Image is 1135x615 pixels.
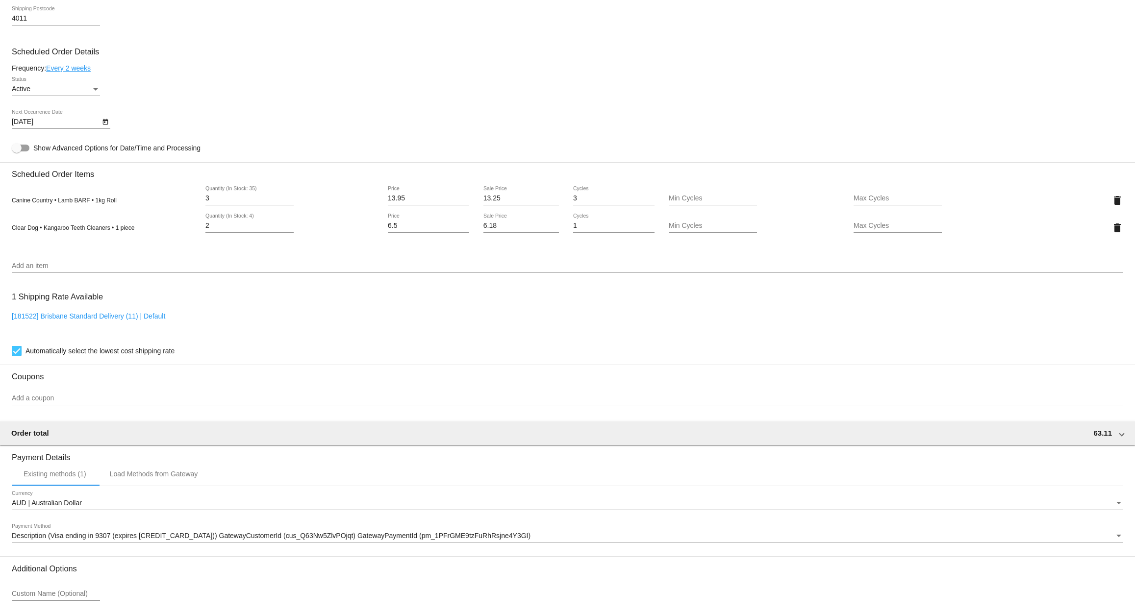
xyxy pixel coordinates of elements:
[110,470,198,478] div: Load Methods from Gateway
[483,195,559,202] input: Sale Price
[1093,429,1112,437] span: 63.11
[205,195,294,202] input: Quantity (In Stock: 35)
[12,15,100,23] input: Shipping Postcode
[12,85,30,93] span: Active
[573,195,655,202] input: Cycles
[11,429,49,437] span: Order total
[12,499,1123,507] mat-select: Currency
[12,394,1123,402] input: Add a coupon
[573,222,655,230] input: Cycles
[12,47,1123,56] h3: Scheduled Order Details
[669,222,757,230] input: Min Cycles
[12,499,82,507] span: AUD | Australian Dollar
[12,64,1123,72] div: Frequency:
[12,262,1123,270] input: Add an item
[12,365,1123,381] h3: Coupons
[12,532,1123,540] mat-select: Payment Method
[25,345,175,357] span: Automatically select the lowest cost shipping rate
[388,222,469,230] input: Price
[854,195,942,202] input: Max Cycles
[483,222,559,230] input: Sale Price
[24,470,86,478] div: Existing methods (1)
[12,532,530,540] span: Description (Visa ending in 9307 (expires [CREDIT_CARD_DATA])) GatewayCustomerId (cus_Q63Nw5ZlvPO...
[100,116,110,126] button: Open calendar
[12,118,100,126] input: Next Occurrence Date
[12,162,1123,179] h3: Scheduled Order Items
[12,286,103,307] h3: 1 Shipping Rate Available
[12,590,100,598] input: Custom Name (Optional)
[1111,222,1123,234] mat-icon: delete
[12,224,134,231] span: Clear Dog • Kangaroo Teeth Cleaners • 1 piece
[205,222,294,230] input: Quantity (In Stock: 4)
[12,197,117,204] span: Canine Country • Lamb BARF • 1kg Roll
[12,445,1123,462] h3: Payment Details
[12,85,100,93] mat-select: Status
[669,195,757,202] input: Min Cycles
[1111,195,1123,206] mat-icon: delete
[388,195,469,202] input: Price
[46,64,91,72] a: Every 2 weeks
[12,312,165,320] a: [181522] Brisbane Standard Delivery (11) | Default
[33,143,201,153] span: Show Advanced Options for Date/Time and Processing
[12,564,1123,573] h3: Additional Options
[854,222,942,230] input: Max Cycles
